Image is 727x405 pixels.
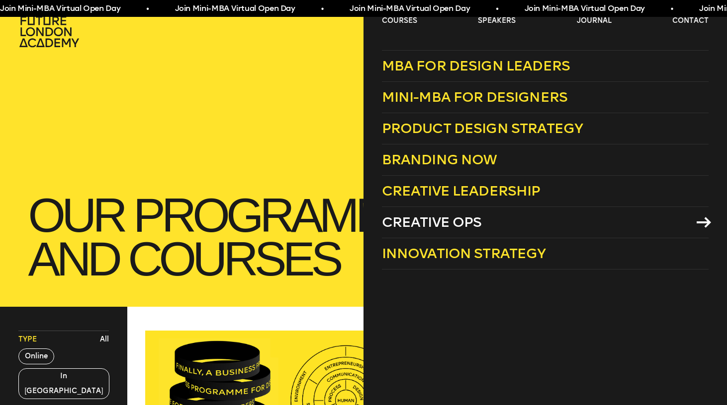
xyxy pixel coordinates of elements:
a: MBA for Design Leaders [382,50,709,82]
a: Innovation Strategy [382,238,709,270]
span: Mini-MBA for Designers [382,89,568,105]
a: contact [672,16,709,26]
span: • [321,3,324,15]
span: Branding Now [382,151,497,168]
span: • [496,3,498,15]
span: Product Design Strategy [382,120,583,136]
a: speakers [478,16,516,26]
a: Creative Leadership [382,176,709,207]
a: journal [577,16,612,26]
a: Branding Now [382,144,709,176]
span: Creative Ops [382,214,482,230]
span: Creative Leadership [382,183,541,199]
a: Product Design Strategy [382,113,709,144]
span: MBA for Design Leaders [382,58,570,74]
a: courses [382,16,417,26]
a: Creative Ops [382,207,709,238]
span: • [146,3,149,15]
span: Innovation Strategy [382,245,546,262]
a: Mini-MBA for Designers [382,82,709,113]
span: • [671,3,673,15]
